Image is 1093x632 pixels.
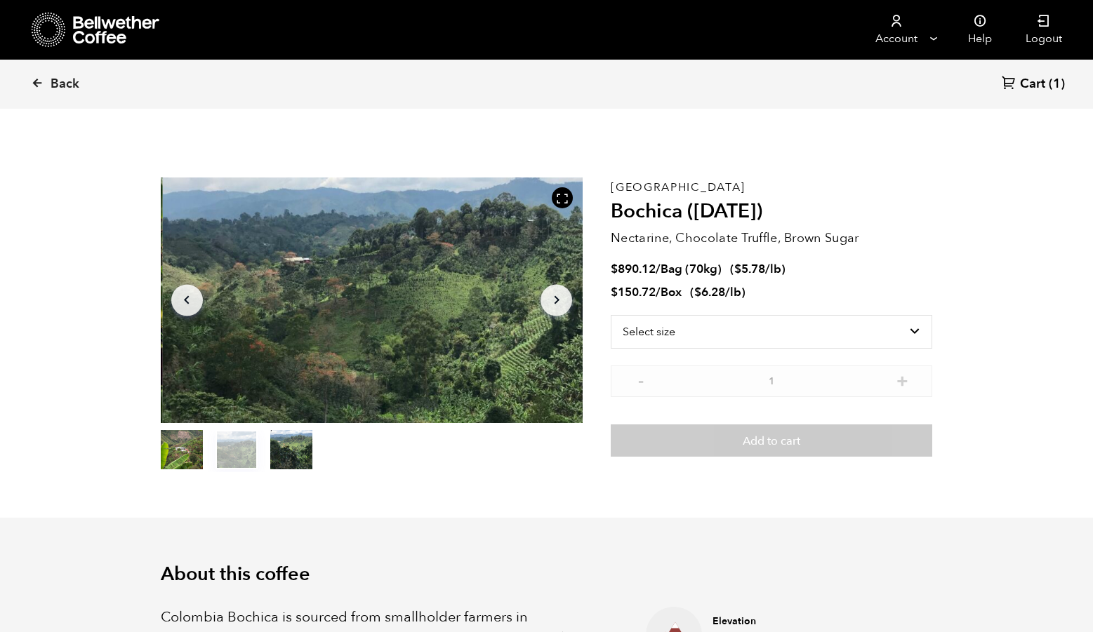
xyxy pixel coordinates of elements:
span: $ [734,261,741,277]
span: $ [611,284,618,300]
span: Back [51,76,79,93]
button: + [894,372,911,386]
button: - [632,372,649,386]
span: / [656,284,661,300]
span: Cart [1020,76,1045,93]
span: Bag (70kg) [661,261,722,277]
h4: Elevation [713,614,846,628]
p: Nectarine, Chocolate Truffle, Brown Sugar [611,229,932,248]
span: ( ) [730,261,786,277]
span: $ [694,284,701,300]
bdi: 890.12 [611,261,656,277]
span: /lb [765,261,781,277]
button: Add to cart [611,424,932,457]
span: / [656,261,661,277]
bdi: 150.72 [611,284,656,300]
a: Cart (1) [1002,75,1065,94]
h2: Bochica ([DATE]) [611,200,932,224]
span: /lb [725,284,741,300]
span: (1) [1049,76,1065,93]
bdi: 5.78 [734,261,765,277]
span: $ [611,261,618,277]
span: Box [661,284,682,300]
bdi: 6.28 [694,284,725,300]
h2: About this coffee [161,563,933,586]
span: ( ) [690,284,746,300]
